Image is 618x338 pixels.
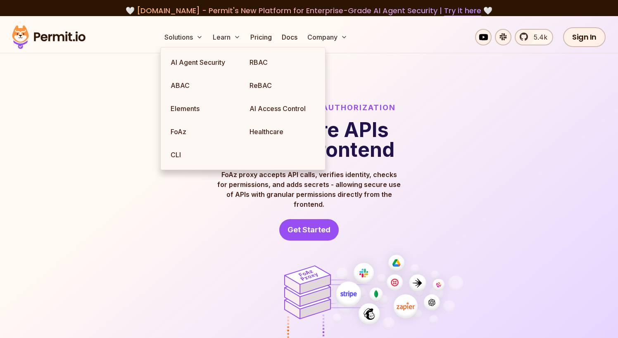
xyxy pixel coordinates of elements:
[279,219,339,241] a: Get Started
[164,143,243,166] a: CLI
[20,5,598,17] div: 🤍 🤍
[216,170,402,209] p: FoAz proxy accepts API calls, verifies identity, checks for permissions, and adds secrets - allow...
[243,97,322,120] a: AI Access Control
[164,120,243,143] a: FoAz
[8,23,89,51] img: Permit logo
[137,5,481,16] span: [DOMAIN_NAME] - Permit's New Platform for Enterprise-Grade AI Agent Security |
[209,29,244,45] button: Learn
[164,74,243,97] a: ABAC
[563,27,606,47] a: Sign In
[164,51,243,74] a: AI Agent Security
[243,120,322,143] a: Healthcare
[243,74,322,97] a: ReBAC
[515,29,553,45] a: 5.4k
[164,97,243,120] a: Elements
[304,29,351,45] button: Company
[278,29,301,45] a: Docs
[444,5,481,16] a: Try it here
[529,32,547,42] span: 5.4k
[161,29,206,45] button: Solutions
[247,29,275,45] a: Pricing
[243,51,322,74] a: RBAC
